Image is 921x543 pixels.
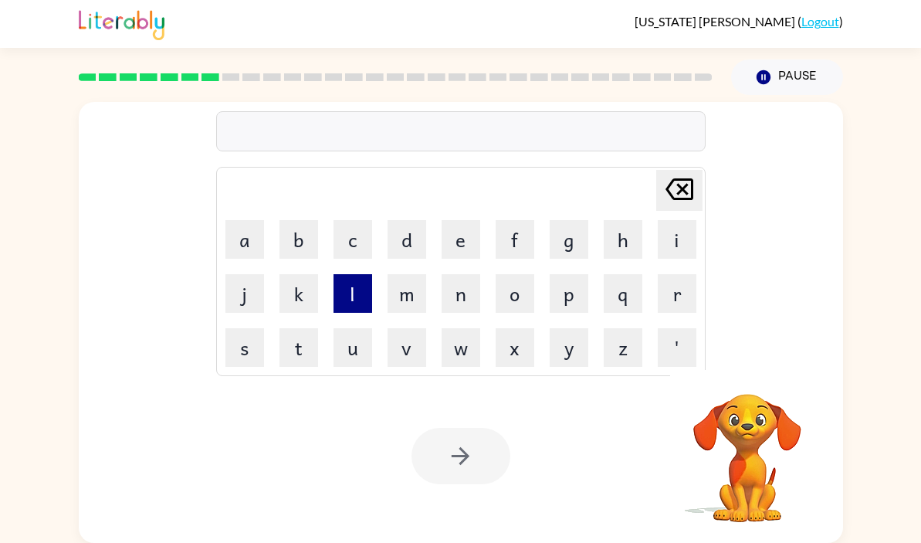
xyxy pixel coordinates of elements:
[604,220,642,259] button: h
[279,328,318,367] button: t
[388,274,426,313] button: m
[658,274,696,313] button: r
[442,220,480,259] button: e
[550,274,588,313] button: p
[334,220,372,259] button: c
[79,6,164,40] img: Literably
[604,274,642,313] button: q
[225,274,264,313] button: j
[604,328,642,367] button: z
[442,274,480,313] button: n
[225,328,264,367] button: s
[496,328,534,367] button: x
[670,370,824,524] video: Your browser must support playing .mp4 files to use Literably. Please try using another browser.
[388,220,426,259] button: d
[334,274,372,313] button: l
[442,328,480,367] button: w
[635,14,797,29] span: [US_STATE] [PERSON_NAME]
[731,59,843,95] button: Pause
[658,220,696,259] button: i
[496,220,534,259] button: f
[225,220,264,259] button: a
[550,328,588,367] button: y
[635,14,843,29] div: ( )
[658,328,696,367] button: '
[279,220,318,259] button: b
[801,14,839,29] a: Logout
[388,328,426,367] button: v
[496,274,534,313] button: o
[550,220,588,259] button: g
[279,274,318,313] button: k
[334,328,372,367] button: u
